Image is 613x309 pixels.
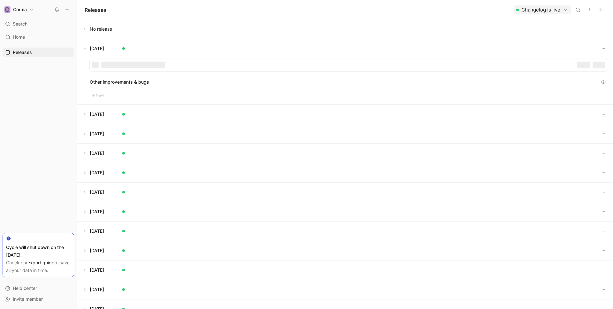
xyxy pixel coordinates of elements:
[3,294,74,304] div: Invite member
[13,7,27,12] h1: Corma
[6,259,71,274] div: Check our to save all your data in time.
[3,48,74,57] a: Releases
[4,6,11,13] img: Corma
[13,49,32,56] span: Releases
[3,32,74,42] a: Home
[13,20,27,28] span: Search
[27,260,54,265] a: export guide
[13,34,25,40] span: Home
[3,283,74,293] div: Help center
[90,92,106,99] button: New
[3,19,74,29] div: Search
[514,5,571,14] button: Changelog is live
[13,285,37,291] span: Help center
[85,6,106,14] h1: Releases
[3,5,35,14] button: CormaCorma
[6,244,71,259] div: Cycle will shut down on the [DATE].
[90,78,608,87] div: Other improvements & bugs
[13,296,43,302] span: Invite member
